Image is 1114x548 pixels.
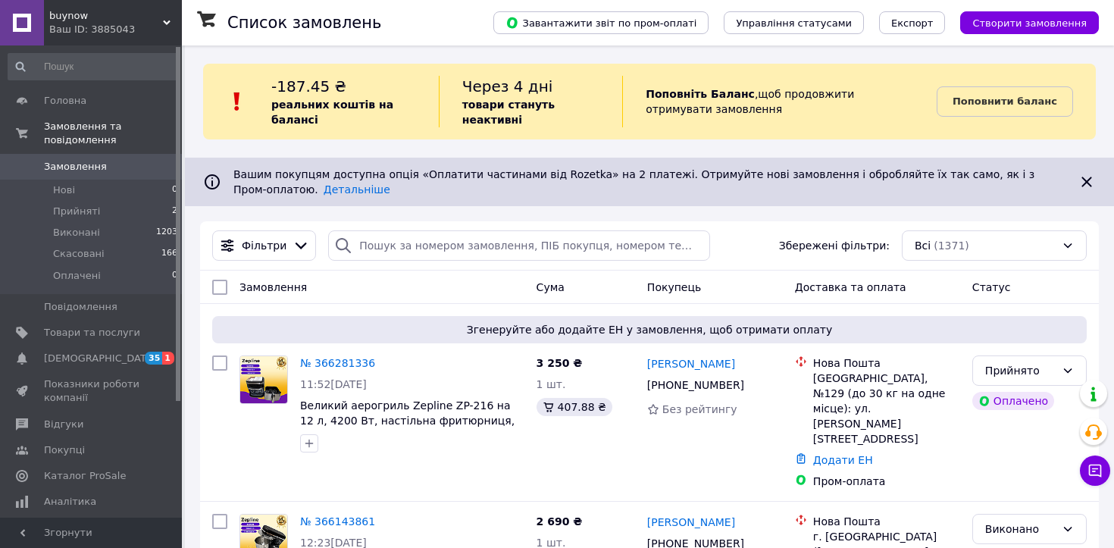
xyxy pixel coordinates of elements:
div: Виконано [985,521,1056,537]
span: Замовлення [44,160,107,174]
span: 166 [161,247,177,261]
span: -187.45 ₴ [271,77,346,96]
div: 407.88 ₴ [537,398,612,416]
span: Каталог ProSale [44,469,126,483]
div: Нова Пошта [813,355,960,371]
span: Управління статусами [736,17,852,29]
div: Ваш ID: 3885043 [49,23,182,36]
a: № 366143861 [300,515,375,528]
a: Додати ЕН [813,454,873,466]
span: Вашим покупцям доступна опція «Оплатити частинами від Rozetka» на 2 платежі. Отримуйте нові замов... [233,168,1034,196]
span: Cума [537,281,565,293]
span: Статус [972,281,1011,293]
span: [DEMOGRAPHIC_DATA] [44,352,156,365]
a: Детальніше [324,183,390,196]
span: 0 [172,269,177,283]
b: Поповнити баланс [953,96,1057,107]
a: № 366281336 [300,357,375,369]
span: Аналітика [44,495,96,509]
a: Фото товару [239,355,288,404]
span: Оплачені [53,269,101,283]
h1: Список замовлень [227,14,381,32]
span: Доставка та оплата [795,281,906,293]
span: 35 [145,352,162,365]
button: Створити замовлення [960,11,1099,34]
span: Виконані [53,226,100,240]
button: Завантажити звіт по пром-оплаті [493,11,709,34]
a: [PERSON_NAME] [647,515,735,530]
span: Експорт [891,17,934,29]
div: Прийнято [985,362,1056,379]
span: Замовлення та повідомлення [44,120,182,147]
b: товари стануть неактивні [462,99,555,126]
div: Нова Пошта [813,514,960,529]
span: 2 690 ₴ [537,515,583,528]
button: Експорт [879,11,946,34]
span: Скасовані [53,247,105,261]
a: Створити замовлення [945,16,1099,28]
div: [PHONE_NUMBER] [644,374,747,396]
span: 11:52[DATE] [300,378,367,390]
span: Через 4 дні [462,77,553,96]
span: Покупець [647,281,701,293]
img: Фото товару [240,356,287,403]
span: Товари та послуги [44,326,140,340]
a: [PERSON_NAME] [647,356,735,371]
div: [GEOGRAPHIC_DATA], №129 (до 30 кг на одне місце): ул. [PERSON_NAME][STREET_ADDRESS] [813,371,960,446]
span: 0 [172,183,177,197]
span: Нові [53,183,75,197]
span: Завантажити звіт по пром-оплаті [505,16,696,30]
input: Пошук [8,53,179,80]
span: Прийняті [53,205,100,218]
input: Пошук за номером замовлення, ПІБ покупця, номером телефону, Email, номером накладної [328,230,710,261]
span: Фільтри [242,238,286,253]
span: Збережені фільтри: [779,238,890,253]
b: Поповніть Баланс [646,88,755,100]
span: Всі [915,238,931,253]
button: Чат з покупцем [1080,456,1110,486]
span: Без рейтингу [662,403,737,415]
a: Поповнити баланс [937,86,1073,117]
span: Згенеруйте або додайте ЕН у замовлення, щоб отримати оплату [218,322,1081,337]
span: Відгуки [44,418,83,431]
span: 1203 [156,226,177,240]
span: Покупці [44,443,85,457]
span: 3 250 ₴ [537,357,583,369]
button: Управління статусами [724,11,864,34]
a: Великий аерогриль Zepline ZP-216 на 12 л, 4200 Вт, настільна фритюрниця, потужний аерогриль зіплайн [300,399,515,442]
img: :exclamation: [226,90,249,113]
span: buynow [49,9,163,23]
span: (1371) [934,240,969,252]
div: , щоб продовжити отримувати замовлення [622,76,937,127]
span: 1 шт. [537,378,566,390]
div: Оплачено [972,392,1054,410]
span: Показники роботи компанії [44,377,140,405]
span: Головна [44,94,86,108]
span: 1 [162,352,174,365]
span: Створити замовлення [972,17,1087,29]
span: Замовлення [239,281,307,293]
span: 2 [172,205,177,218]
span: Повідомлення [44,300,117,314]
b: реальних коштів на балансі [271,99,393,126]
div: Пром-оплата [813,474,960,489]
